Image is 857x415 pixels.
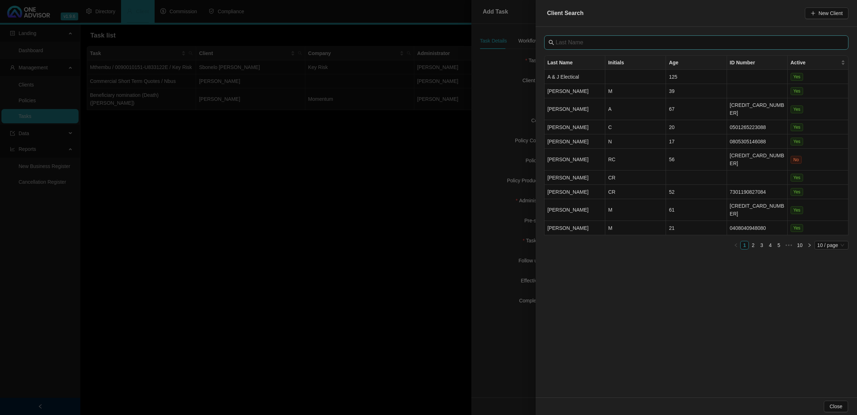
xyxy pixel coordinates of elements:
[669,189,675,195] span: 52
[669,139,675,144] span: 17
[830,402,842,410] span: Close
[766,241,774,249] a: 4
[727,199,788,221] td: [CREDIT_CARD_NUMBER]
[547,10,583,16] span: Client Search
[545,56,605,70] th: Last Name
[795,241,805,249] a: 10
[727,185,788,199] td: 7301190827084
[727,120,788,134] td: 0501265223088
[805,241,814,250] button: right
[545,70,605,84] td: A & J Electical
[788,56,848,70] th: Active
[791,188,803,196] span: Yes
[758,241,766,249] a: 3
[805,241,814,250] li: Next Page
[732,241,740,250] li: Previous Page
[669,207,675,213] span: 61
[669,124,675,130] span: 20
[545,149,605,171] td: [PERSON_NAME]
[605,221,666,235] td: M
[669,106,675,112] span: 67
[791,73,803,81] span: Yes
[605,199,666,221] td: M
[807,243,812,247] span: right
[669,225,675,231] span: 21
[791,174,803,182] span: Yes
[545,221,605,235] td: [PERSON_NAME]
[727,56,788,70] th: ID Number
[817,241,846,249] span: 10 / page
[783,241,795,250] span: •••
[545,84,605,98] td: [PERSON_NAME]
[811,11,816,16] span: plus
[727,149,788,171] td: [CREDIT_CARD_NUMBER]
[605,134,666,149] td: N
[805,8,848,19] button: New Client
[791,59,840,66] span: Active
[791,123,803,131] span: Yes
[766,241,775,250] li: 4
[791,105,803,113] span: Yes
[791,206,803,214] span: Yes
[824,401,848,412] button: Close
[727,134,788,149] td: 0805305146088
[749,241,757,250] li: 2
[545,98,605,120] td: [PERSON_NAME]
[791,138,803,145] span: Yes
[734,243,738,247] span: left
[727,221,788,235] td: 0408040948080
[775,241,783,249] a: 5
[727,98,788,120] td: [CREDIT_CARD_NUMBER]
[545,171,605,185] td: [PERSON_NAME]
[556,38,838,47] input: Last Name
[669,88,675,94] span: 39
[548,40,554,45] span: search
[791,87,803,95] span: Yes
[749,241,757,249] a: 2
[818,9,843,17] span: New Client
[605,98,666,120] td: A
[791,224,803,232] span: Yes
[605,56,666,70] th: Initials
[545,185,605,199] td: [PERSON_NAME]
[605,84,666,98] td: M
[605,185,666,199] td: CR
[545,199,605,221] td: [PERSON_NAME]
[669,74,677,80] span: 125
[741,241,748,249] a: 1
[740,241,749,250] li: 1
[545,134,605,149] td: [PERSON_NAME]
[605,171,666,185] td: CR
[605,120,666,134] td: C
[605,149,666,171] td: RC
[545,120,605,134] td: [PERSON_NAME]
[732,241,740,250] button: left
[669,157,675,162] span: 56
[783,241,795,250] li: Next 5 Pages
[666,56,727,70] th: Age
[791,156,802,164] span: No
[815,241,848,250] div: Page Size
